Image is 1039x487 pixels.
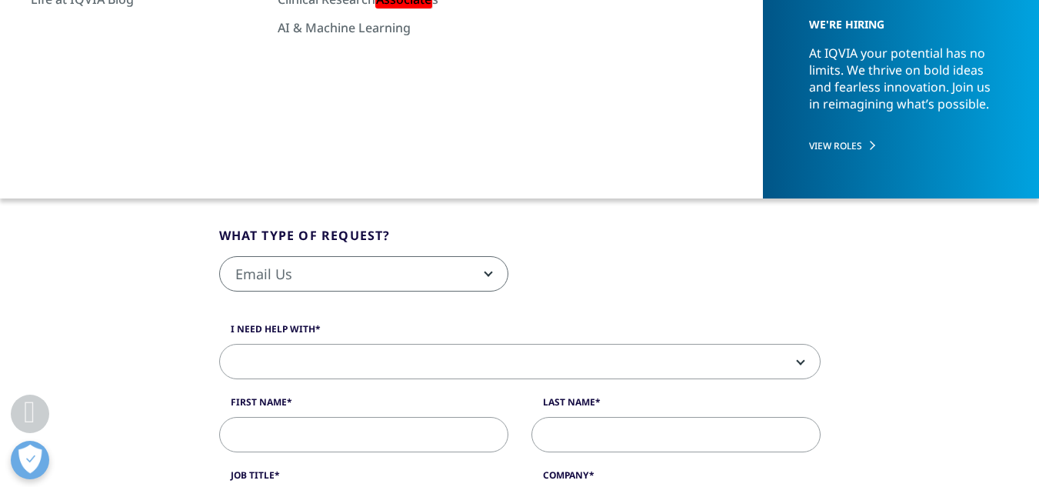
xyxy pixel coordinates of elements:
span: Email Us [219,256,508,292]
a: VIEW ROLES [809,139,992,152]
p: At IQVIA your potential has no limits. We thrive on bold ideas and fearless innovation. Join us i... [809,45,992,126]
button: Open Preferences [11,441,49,479]
span: Email Us [220,257,508,292]
label: First Name [219,395,508,417]
label: I need help with [219,322,821,344]
a: AI & Machine Learning [278,19,509,36]
legend: What type of request? [219,226,391,256]
label: Last Name [531,395,821,417]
